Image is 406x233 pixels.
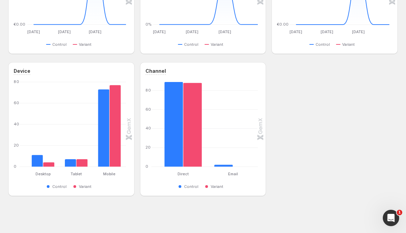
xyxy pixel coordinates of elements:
text: [DATE] [219,29,231,34]
text: €0.00 [277,22,289,27]
h3: Channel [145,68,166,74]
g: Direct: Control 89,Variant 88 [158,82,208,167]
button: Control [46,182,69,191]
rect: Control 11 [32,139,43,167]
g: Mobile: Control 73,Variant 77 [93,82,126,167]
text: 40 [145,126,151,131]
text: [DATE] [58,29,71,34]
text: 40 [14,122,19,126]
span: Control [184,42,198,47]
text: [DATE] [352,29,365,34]
span: Variant [211,42,223,47]
text: €0.00 [14,22,25,27]
h3: Device [14,68,30,74]
button: Variant [73,40,94,49]
rect: Variant 4 [43,146,54,167]
span: Control [52,184,67,189]
text: Tablet [71,172,82,176]
rect: Control 89 [164,82,183,167]
button: Variant [205,40,226,49]
text: [DATE] [89,29,102,34]
button: Variant [205,182,226,191]
text: [DATE] [290,29,303,34]
span: Variant [79,42,92,47]
iframe: Intercom live chat [383,210,399,226]
text: 0% [145,22,152,27]
text: Desktop [36,172,51,176]
text: 60 [145,107,151,112]
span: Variant [79,184,92,189]
span: Control [184,184,198,189]
text: [DATE] [27,29,40,34]
button: Variant [73,182,94,191]
span: Variant [342,42,355,47]
text: [DATE] [321,29,334,34]
text: [DATE] [153,29,166,34]
button: Control [178,40,201,49]
rect: Control 2 [214,148,233,167]
button: Control [178,182,201,191]
button: Control [309,40,333,49]
text: 0 [14,164,16,169]
g: Tablet: Control 7,Variant 7 [60,82,93,167]
rect: Variant 88 [183,82,202,167]
span: Control [316,42,330,47]
text: 20 [14,143,19,148]
g: Email: Control 2,Variant 0 [208,82,258,167]
text: 20 [145,145,151,150]
button: Variant [336,40,358,49]
text: 0 [145,164,148,169]
button: Control [46,40,69,49]
rect: Variant 7 [76,143,87,167]
text: 60 [14,100,19,105]
span: 1 [397,210,402,215]
text: 80 [145,88,151,93]
text: Email [228,172,238,176]
text: [DATE] [186,29,198,34]
span: Variant [211,184,223,189]
text: Direct [177,172,188,176]
text: 80 [14,79,19,84]
span: Control [52,42,67,47]
g: Desktop: Control 11,Variant 4 [26,82,59,167]
rect: Variant 77 [110,82,121,167]
text: Mobile [103,172,116,176]
rect: Control 7 [65,143,76,167]
rect: Control 73 [98,82,109,167]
